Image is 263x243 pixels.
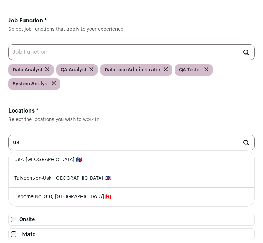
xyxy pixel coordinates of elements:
input: Hybrid [11,231,16,237]
span: Database Administrator [105,66,161,73]
input: Job Function [8,44,255,60]
input: Location [8,135,255,150]
li: Talybont-on-Usk, [GEOGRAPHIC_DATA] 🇬🇧 [9,169,254,188]
label: Hybrid [8,228,255,240]
div: Locations * [8,107,255,115]
li: Usk, [GEOGRAPHIC_DATA] 🇬🇧 [9,151,254,169]
li: Usborne No. 310, [GEOGRAPHIC_DATA] 🇨🇦 [9,188,254,206]
label: Onsite [8,214,255,226]
span: Select job functions that apply to your experience [8,27,123,32]
input: Onsite [11,217,16,222]
span: Select the locations you wish to work in [8,117,99,122]
div: Job Function * [8,16,255,25]
span: System Analyst [13,80,49,87]
span: QA Analyst [61,66,86,73]
span: QA Tester [179,66,201,73]
span: Data Analyst [13,66,42,73]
